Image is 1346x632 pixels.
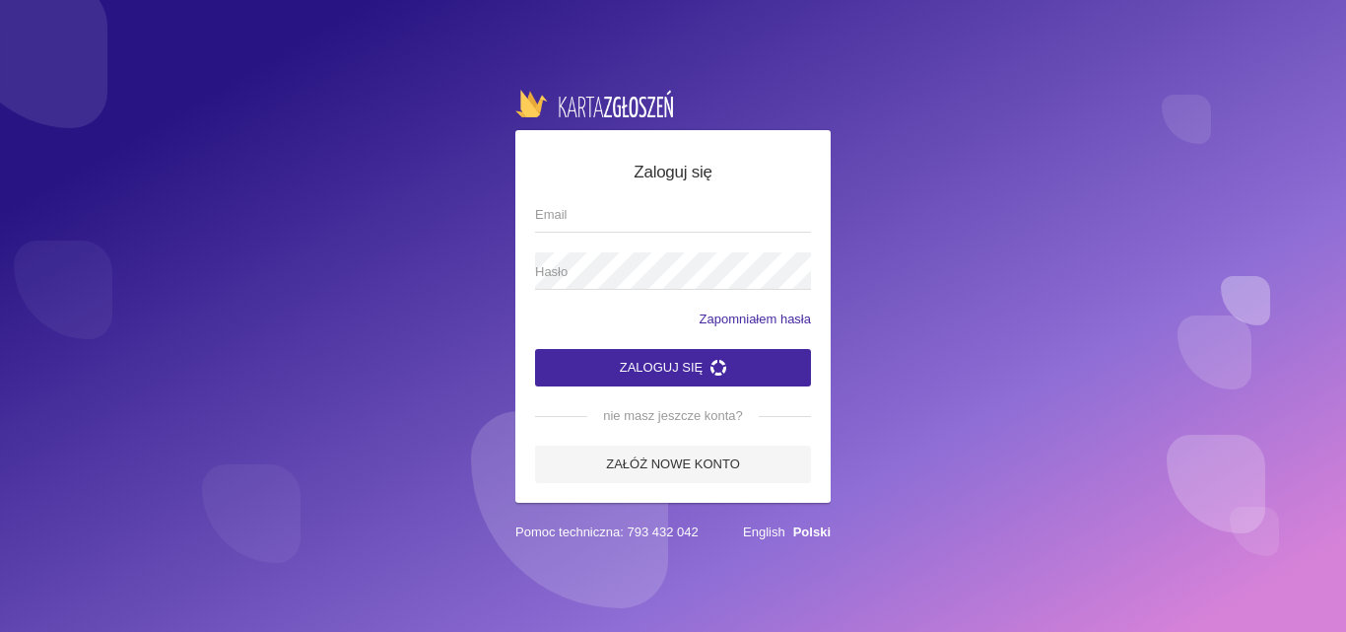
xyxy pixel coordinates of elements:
span: Email [535,205,791,225]
a: English [743,525,785,539]
span: Hasło [535,262,791,282]
button: Zaloguj się [535,349,811,386]
input: Email [535,195,811,233]
span: nie masz jeszcze konta? [587,406,759,426]
img: logo-karta.png [515,90,673,117]
input: Hasło [535,252,811,290]
a: Załóż nowe konto [535,446,811,483]
a: Polski [793,525,831,539]
span: Pomoc techniczna: 793 432 042 [515,523,699,542]
h5: Zaloguj się [535,160,811,185]
a: Zapomniałem hasła [700,310,811,329]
